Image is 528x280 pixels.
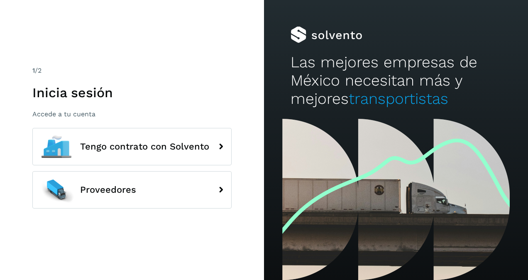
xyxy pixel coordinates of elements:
[32,128,232,165] button: Tengo contrato con Solvento
[80,185,136,195] span: Proveedores
[80,142,209,152] span: Tengo contrato con Solvento
[32,171,232,209] button: Proveedores
[349,90,448,108] span: transportistas
[291,53,502,108] h2: Las mejores empresas de México necesitan más y mejores
[32,66,35,74] span: 1
[32,85,232,101] h1: Inicia sesión
[32,66,232,76] div: /2
[32,110,232,118] p: Accede a tu cuenta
